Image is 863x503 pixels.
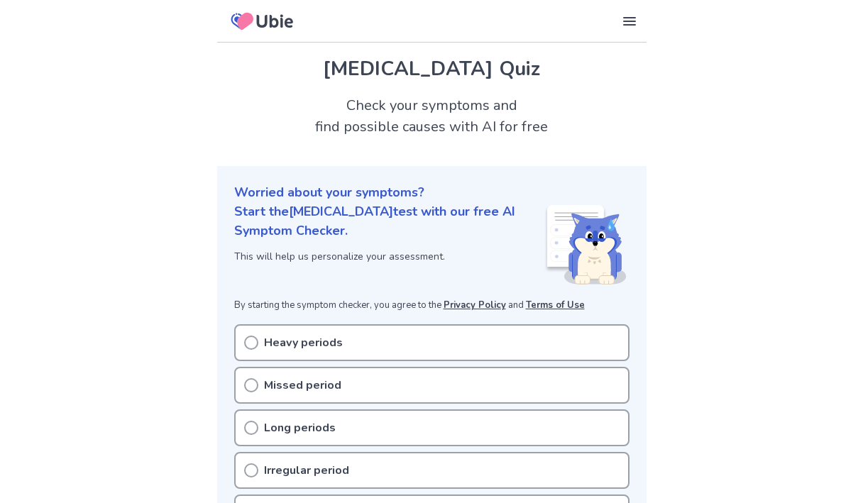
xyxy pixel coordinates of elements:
a: Terms of Use [526,299,585,311]
p: Irregular period [264,462,349,479]
p: This will help us personalize your assessment. [234,249,544,264]
p: Start the [MEDICAL_DATA] test with our free AI Symptom Checker. [234,202,544,241]
h2: Check your symptoms and find possible causes with AI for free [217,95,647,138]
a: Privacy Policy [444,299,506,311]
p: Heavy periods [264,334,343,351]
h1: [MEDICAL_DATA] Quiz [234,54,630,84]
p: By starting the symptom checker, you agree to the and [234,299,630,313]
p: Long periods [264,419,336,436]
p: Worried about your symptoms? [234,183,630,202]
img: Shiba [544,205,627,284]
p: Missed period [264,377,341,394]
